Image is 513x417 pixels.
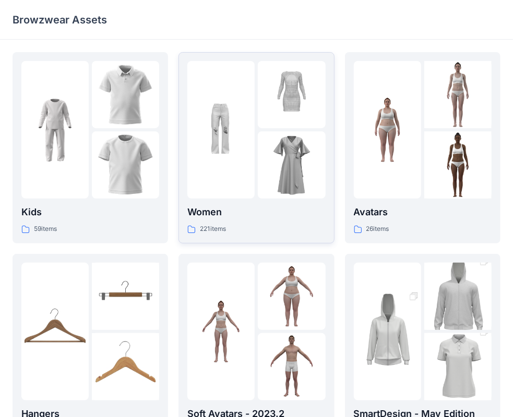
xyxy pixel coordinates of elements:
p: 59 items [34,224,57,235]
p: 26 items [366,224,389,235]
img: folder 3 [92,131,159,199]
img: folder 2 [92,61,159,128]
img: folder 3 [92,333,159,400]
a: folder 1folder 2folder 3Kids59items [13,52,168,243]
img: folder 1 [21,298,89,365]
img: folder 2 [258,61,325,128]
img: folder 2 [92,263,159,330]
img: folder 3 [258,333,325,400]
img: folder 1 [187,96,255,164]
p: Browzwear Assets [13,13,107,27]
a: folder 1folder 2folder 3Women221items [178,52,334,243]
img: folder 1 [21,96,89,164]
p: Avatars [354,205,492,219]
img: folder 1 [354,96,421,164]
p: 221 items [200,224,226,235]
img: folder 2 [258,263,325,330]
img: folder 3 [258,131,325,199]
p: Kids [21,205,159,219]
p: Women [187,205,325,219]
img: folder 2 [424,61,492,128]
img: folder 1 [354,281,421,382]
img: folder 1 [187,298,255,365]
a: folder 1folder 2folder 3Avatars26items [345,52,500,243]
img: folder 3 [424,131,492,199]
img: folder 2 [424,246,492,347]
